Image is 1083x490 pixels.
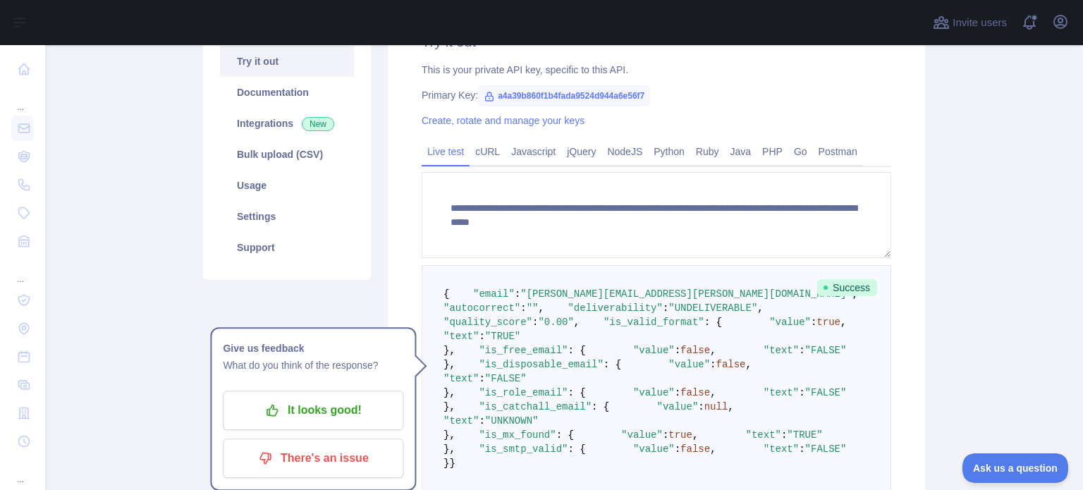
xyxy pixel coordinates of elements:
[710,359,716,370] span: :
[704,317,722,328] span: : {
[764,345,799,356] span: "text"
[764,443,799,455] span: "text"
[799,345,804,356] span: :
[852,288,858,300] span: ,
[220,201,354,232] a: Settings
[692,429,698,441] span: ,
[485,415,539,427] span: "UNKNOWN"
[443,302,520,314] span: "autocorrect"
[633,443,675,455] span: "value"
[443,288,449,300] span: {
[805,345,847,356] span: "FALSE"
[485,373,527,384] span: "FALSE"
[506,140,561,163] a: Javascript
[788,140,813,163] a: Go
[220,77,354,108] a: Documentation
[520,302,526,314] span: :
[757,140,788,163] a: PHP
[422,88,891,102] div: Primary Key:
[746,429,781,441] span: "text"
[220,170,354,201] a: Usage
[962,453,1069,483] iframe: Toggle Customer Support
[479,359,603,370] span: "is_disposable_email"
[443,373,479,384] span: "text"
[443,317,532,328] span: "quality_score"
[220,108,354,139] a: Integrations New
[479,443,568,455] span: "is_smtp_valid"
[675,387,680,398] span: :
[11,457,34,485] div: ...
[604,317,704,328] span: "is_valid_format"
[220,232,354,263] a: Support
[478,85,650,106] span: a4a39b860f1b4fada9524d944a6e56f7
[473,288,515,300] span: "email"
[479,345,568,356] span: "is_free_email"
[633,345,675,356] span: "value"
[725,140,757,163] a: Java
[657,401,699,412] span: "value"
[233,398,393,422] p: It looks good!
[479,331,484,342] span: :
[443,331,479,342] span: "text"
[805,443,847,455] span: "FALSE"
[675,443,680,455] span: :
[470,140,506,163] a: cURL
[479,401,592,412] span: "is_catchall_email"
[568,345,585,356] span: : {
[485,331,520,342] span: "TRUE"
[680,387,710,398] span: false
[799,387,804,398] span: :
[813,140,863,163] a: Postman
[668,302,757,314] span: "UNDELIVERABLE"
[746,359,752,370] span: ,
[816,317,840,328] span: true
[675,345,680,356] span: :
[757,302,763,314] span: ,
[698,401,704,412] span: :
[223,391,403,430] button: It looks good!
[11,85,34,113] div: ...
[953,15,1007,31] span: Invite users
[233,446,393,470] p: There's an issue
[443,359,455,370] span: },
[668,429,692,441] span: true
[568,302,662,314] span: "deliverability"
[574,317,580,328] span: ,
[538,317,573,328] span: "0.00"
[422,63,891,77] div: This is your private API key, specific to this API.
[443,401,455,412] span: },
[220,139,354,170] a: Bulk upload (CSV)
[11,257,34,285] div: ...
[223,340,403,357] h1: Give us feedback
[710,443,716,455] span: ,
[568,443,585,455] span: : {
[443,415,479,427] span: "text"
[527,302,539,314] span: ""
[710,345,716,356] span: ,
[220,46,354,77] a: Try it out
[443,429,455,441] span: },
[781,429,787,441] span: :
[633,387,675,398] span: "value"
[704,401,728,412] span: null
[769,317,811,328] span: "value"
[479,415,484,427] span: :
[663,302,668,314] span: :
[663,429,668,441] span: :
[515,288,520,300] span: :
[680,345,710,356] span: false
[799,443,804,455] span: :
[817,279,877,296] span: Success
[716,359,746,370] span: false
[805,387,847,398] span: "FALSE"
[422,115,585,126] a: Create, rotate and manage your keys
[680,443,710,455] span: false
[443,443,455,455] span: },
[520,288,852,300] span: "[PERSON_NAME][EMAIL_ADDRESS][PERSON_NAME][DOMAIN_NAME]"
[443,458,449,469] span: }
[930,11,1010,34] button: Invite users
[601,140,648,163] a: NodeJS
[443,345,455,356] span: },
[443,387,455,398] span: },
[538,302,544,314] span: ,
